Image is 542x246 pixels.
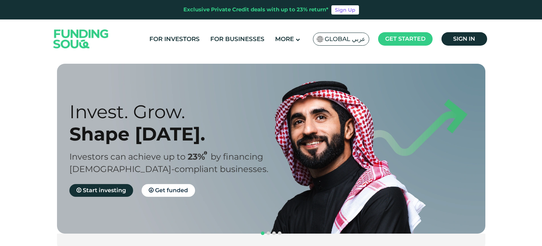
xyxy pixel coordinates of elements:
span: Global عربي [325,35,365,43]
span: Start investing [83,187,126,194]
a: Get funded [142,184,195,197]
div: Shape [DATE]. [69,123,284,145]
i: 23% IRR (expected) ~ 15% Net yield (expected) [204,151,207,155]
img: SA Flag [317,36,323,42]
a: For Businesses [209,33,266,45]
a: Start investing [69,184,133,197]
button: navigation [277,230,283,236]
span: Sign in [453,35,475,42]
span: Investors can achieve up to [69,151,186,162]
a: Sign Up [331,5,359,15]
div: Exclusive Private Credit deals with up to 23% return* [183,6,329,14]
button: navigation [260,230,266,236]
button: navigation [266,230,271,236]
a: For Investors [148,33,201,45]
div: Invest. Grow. [69,101,284,123]
span: More [275,35,294,42]
span: Get started [385,35,426,42]
span: 23% [188,151,211,162]
button: navigation [271,230,277,236]
span: Get funded [155,187,188,194]
img: Logo [46,21,116,57]
a: Sign in [441,32,487,46]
